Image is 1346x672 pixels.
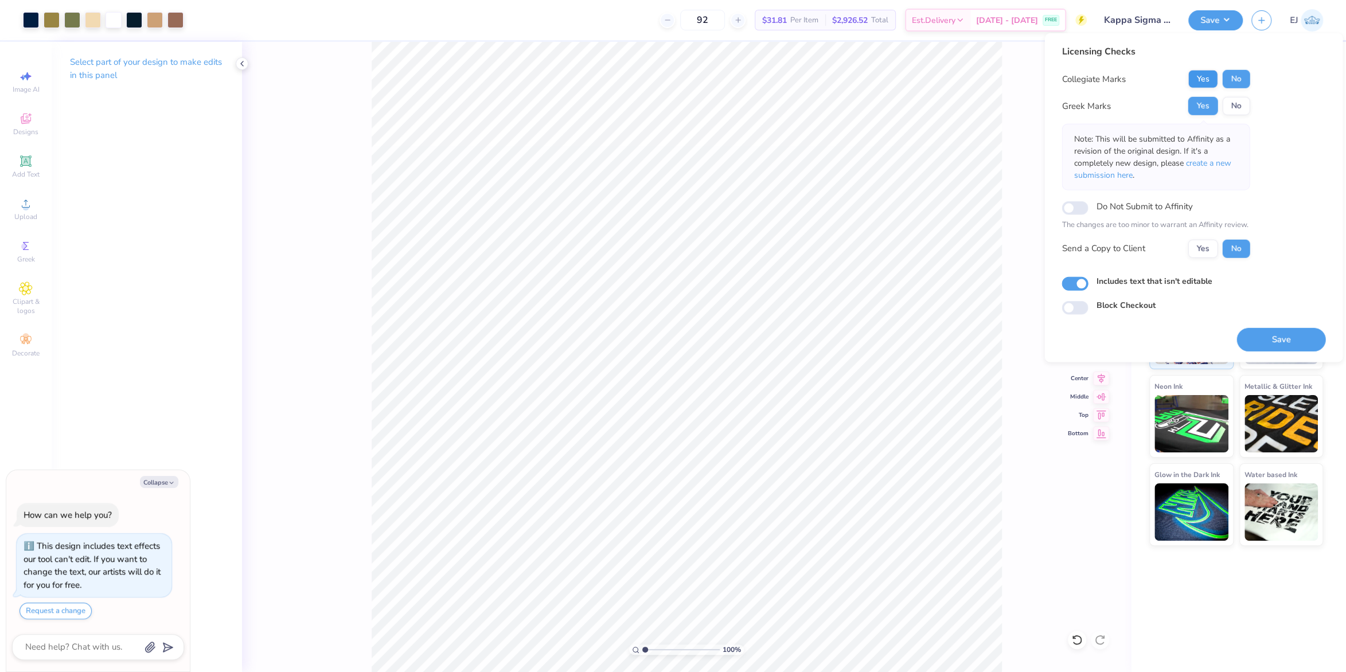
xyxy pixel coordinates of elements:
span: Middle [1068,393,1088,401]
span: Water based Ink [1244,468,1297,480]
span: $2,926.52 [832,14,868,26]
input: – – [680,10,725,30]
button: Save [1236,327,1325,351]
span: [DATE] - [DATE] [976,14,1038,26]
span: Clipart & logos [6,297,46,315]
div: How can we help you? [24,509,112,521]
img: Glow in the Dark Ink [1154,483,1228,541]
div: Greek Marks [1062,100,1110,113]
img: Edgardo Jr [1301,9,1323,32]
button: Request a change [19,603,92,619]
img: Neon Ink [1154,395,1228,452]
input: Untitled Design [1095,9,1180,32]
a: EJ [1290,9,1323,32]
span: Upload [14,212,37,221]
label: Includes text that isn't editable [1096,275,1212,287]
span: Center [1068,374,1088,382]
div: This design includes text effects our tool can't edit. If you want to change the text, our artist... [24,540,161,591]
span: Total [871,14,888,26]
img: Water based Ink [1244,483,1318,541]
button: No [1222,70,1250,88]
div: Collegiate Marks [1062,73,1125,86]
span: Per Item [790,14,818,26]
p: The changes are too minor to warrant an Affinity review. [1062,220,1250,231]
span: Bottom [1068,429,1088,437]
span: Designs [13,127,38,136]
span: 100 % [723,644,741,655]
p: Select part of your design to make edits in this panel [70,56,224,82]
span: Add Text [12,170,40,179]
span: Glow in the Dark Ink [1154,468,1220,480]
button: Yes [1188,97,1218,115]
span: Image AI [13,85,40,94]
label: Do Not Submit to Affinity [1096,199,1192,214]
button: No [1222,239,1250,257]
div: Send a Copy to Client [1062,242,1145,255]
button: No [1222,97,1250,115]
img: Metallic & Glitter Ink [1244,395,1318,452]
span: Decorate [12,349,40,358]
span: Neon Ink [1154,380,1183,392]
div: Licensing Checks [1062,45,1250,58]
span: FREE [1045,16,1057,24]
button: Yes [1188,70,1218,88]
button: Yes [1188,239,1218,257]
span: EJ [1290,14,1298,27]
button: Save [1188,10,1243,30]
p: Note: This will be submitted to Affinity as a revision of the original design. If it's a complete... [1074,133,1238,181]
span: Top [1068,411,1088,419]
span: $31.81 [762,14,787,26]
button: Collapse [140,476,178,488]
span: Est. Delivery [912,14,955,26]
span: Metallic & Glitter Ink [1244,380,1312,392]
label: Block Checkout [1096,299,1155,311]
span: Greek [17,255,35,264]
span: create a new submission here [1074,158,1231,181]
